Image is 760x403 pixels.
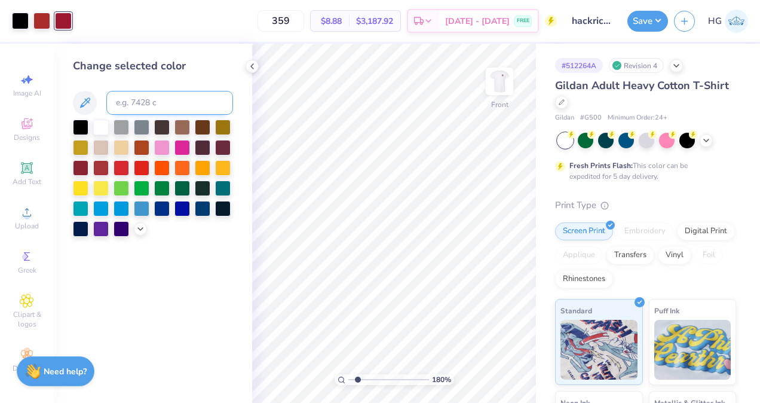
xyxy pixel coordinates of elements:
div: Transfers [606,246,654,264]
button: Save [627,11,668,32]
img: Front [488,69,511,93]
input: Untitled Design [563,9,621,33]
div: This color can be expedited for 5 day delivery. [569,160,716,182]
div: Digital Print [677,222,735,240]
span: Clipart & logos [6,310,48,329]
span: Minimum Order: 24 + [608,113,667,123]
input: e.g. 7428 c [106,91,233,115]
span: Image AI [13,88,41,98]
span: Designs [14,133,40,142]
input: – – [258,10,304,32]
span: Greek [18,265,36,275]
div: Vinyl [658,246,691,264]
div: Embroidery [617,222,673,240]
span: Add Text [13,177,41,187]
span: Decorate [13,364,41,373]
div: Applique [555,246,603,264]
span: Standard [560,304,592,317]
span: # G500 [580,113,602,123]
div: Revision 4 [609,58,664,73]
span: Gildan [555,113,574,123]
span: HG [708,14,722,28]
span: FREE [517,17,529,25]
img: Puff Ink [654,320,731,380]
div: Foil [695,246,723,264]
span: Upload [15,221,39,231]
span: Puff Ink [654,304,679,317]
span: $8.88 [318,15,342,28]
div: Rhinestones [555,270,613,288]
div: Print Type [555,199,736,212]
a: HG [708,10,748,33]
div: Change selected color [73,58,233,74]
strong: Need help? [44,366,87,377]
img: Harry Gold [725,10,748,33]
span: $3,187.92 [356,15,393,28]
span: [DATE] - [DATE] [445,15,510,28]
img: Standard [560,320,638,380]
div: # 512264A [555,58,603,73]
span: Gildan Adult Heavy Cotton T-Shirt [555,78,729,93]
div: Screen Print [555,222,613,240]
strong: Fresh Prints Flash: [569,161,633,170]
span: 180 % [432,374,451,385]
div: Front [491,99,508,110]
